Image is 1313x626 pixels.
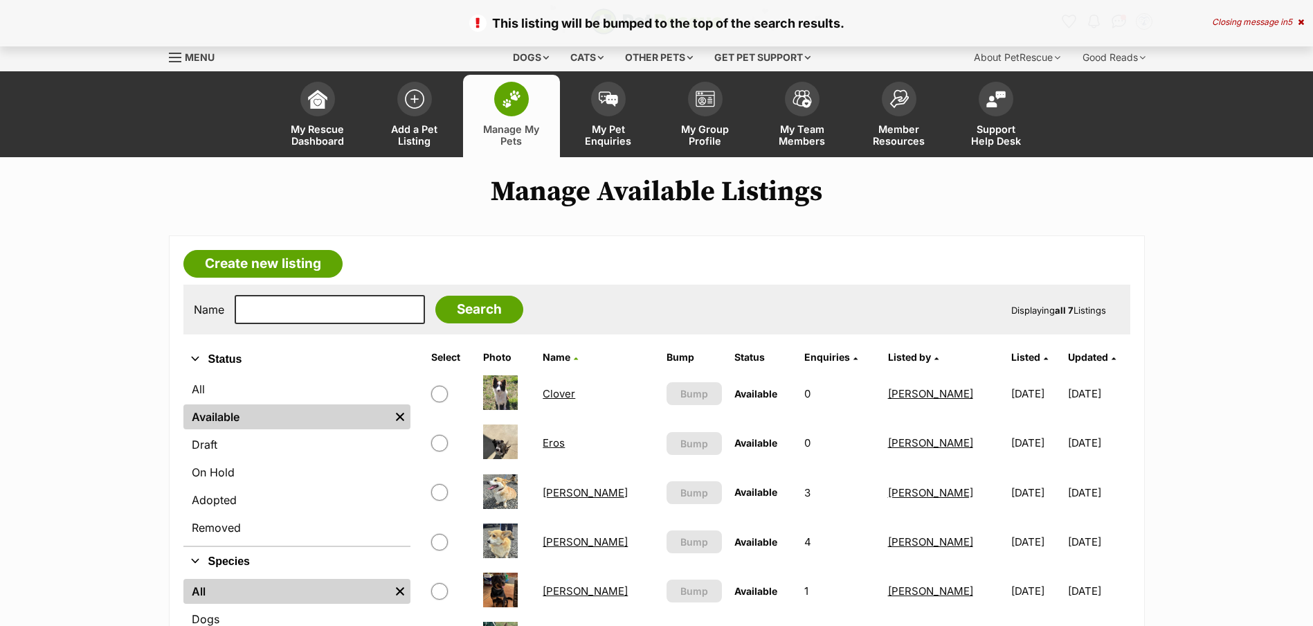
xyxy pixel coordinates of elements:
span: Listed [1011,351,1040,363]
span: Available [734,388,777,400]
td: 0 [799,370,880,418]
span: Updated [1068,351,1108,363]
a: [PERSON_NAME] [888,387,973,400]
span: Menu [185,51,215,63]
span: My Rescue Dashboard [287,123,349,147]
img: pet-enquiries-icon-7e3ad2cf08bfb03b45e93fb7055b45f3efa6380592205ae92323e6603595dc1f.svg [599,91,618,107]
a: Draft [183,432,410,457]
a: My Rescue Dashboard [269,75,366,157]
span: My Team Members [771,123,833,147]
a: [PERSON_NAME] [888,486,973,499]
button: Bump [667,382,723,405]
a: Eros [543,436,565,449]
img: manage-my-pets-icon-02211641906a0b7f246fdf0571729dbe1e7629f14944591b6c1af311fb30b64b.svg [502,90,521,108]
div: Get pet support [705,44,820,71]
a: Adopted [183,488,410,512]
div: Other pets [615,44,703,71]
td: 4 [799,518,880,566]
a: All [183,377,410,402]
a: [PERSON_NAME] [543,535,628,548]
input: Search [435,296,523,323]
span: 5 [1287,17,1292,27]
td: [DATE] [1006,419,1067,467]
button: Bump [667,530,723,553]
div: Closing message in [1212,17,1304,27]
td: [DATE] [1006,370,1067,418]
span: Available [734,437,777,449]
a: Support Help Desk [948,75,1044,157]
td: [DATE] [1006,518,1067,566]
button: Status [183,350,410,368]
span: Available [734,486,777,498]
div: Good Reads [1073,44,1155,71]
td: 0 [799,419,880,467]
img: help-desk-icon-fdf02630f3aa405de69fd3d07c3f3aa587a6932b1a1747fa1d2bba05be0121f9.svg [986,91,1006,107]
span: Displaying Listings [1011,305,1106,316]
a: [PERSON_NAME] [888,584,973,598]
a: Name [543,351,578,363]
img: dashboard-icon-eb2f2d2d3e046f16d808141f083e7271f6b2e854fb5c12c21221c1fb7104beca.svg [308,89,327,109]
a: [PERSON_NAME] [543,486,628,499]
span: Member Resources [868,123,930,147]
td: [DATE] [1068,469,1129,517]
a: Remove filter [390,404,410,429]
a: Updated [1068,351,1116,363]
th: Status [729,346,797,368]
a: Removed [183,515,410,540]
a: Add a Pet Listing [366,75,463,157]
span: Support Help Desk [965,123,1027,147]
div: Dogs [503,44,559,71]
a: [PERSON_NAME] [543,584,628,598]
a: Create new listing [183,250,343,278]
span: Bump [680,436,708,451]
a: Listed by [888,351,939,363]
a: My Team Members [754,75,851,157]
a: Manage My Pets [463,75,560,157]
a: My Pet Enquiries [560,75,657,157]
td: [DATE] [1068,419,1129,467]
th: Photo [478,346,536,368]
p: This listing will be bumped to the top of the search results. [14,14,1299,33]
span: Bump [680,535,708,549]
img: add-pet-listing-icon-0afa8454b4691262ce3f59096e99ab1cd57d4a30225e0717b998d2c9b9846f56.svg [405,89,424,109]
span: Available [734,536,777,548]
a: [PERSON_NAME] [888,535,973,548]
span: Bump [680,584,708,598]
td: 1 [799,567,880,615]
a: Available [183,404,390,429]
button: Bump [667,481,723,504]
strong: all 7 [1055,305,1074,316]
a: [PERSON_NAME] [888,436,973,449]
th: Bump [661,346,728,368]
span: Bump [680,485,708,500]
a: Remove filter [390,579,410,604]
a: All [183,579,390,604]
a: Enquiries [804,351,858,363]
span: My Group Profile [674,123,736,147]
td: [DATE] [1068,518,1129,566]
th: Select [426,346,477,368]
a: Menu [169,44,224,69]
td: [DATE] [1006,567,1067,615]
img: group-profile-icon-3fa3cf56718a62981997c0bc7e787c4b2cf8bcc04b72c1350f741eb67cf2f40e.svg [696,91,715,107]
td: [DATE] [1068,370,1129,418]
div: About PetRescue [964,44,1070,71]
a: On Hold [183,460,410,485]
label: Name [194,303,224,316]
span: Add a Pet Listing [383,123,446,147]
a: Member Resources [851,75,948,157]
td: [DATE] [1068,567,1129,615]
div: Status [183,374,410,546]
td: 3 [799,469,880,517]
div: Cats [561,44,613,71]
span: Available [734,585,777,597]
span: My Pet Enquiries [577,123,640,147]
img: member-resources-icon-8e73f808a243e03378d46382f2149f9095a855e16c252ad45f914b54edf8863c.svg [889,89,909,108]
span: translation missing: en.admin.listings.index.attributes.enquiries [804,351,850,363]
span: Manage My Pets [480,123,543,147]
span: Listed by [888,351,931,363]
span: Bump [680,386,708,401]
a: Clover [543,387,575,400]
img: team-members-icon-5396bd8760b3fe7c0b43da4ab00e1e3bb1a5d9ba89233759b79545d2d3fc5d0d.svg [793,90,812,108]
td: [DATE] [1006,469,1067,517]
